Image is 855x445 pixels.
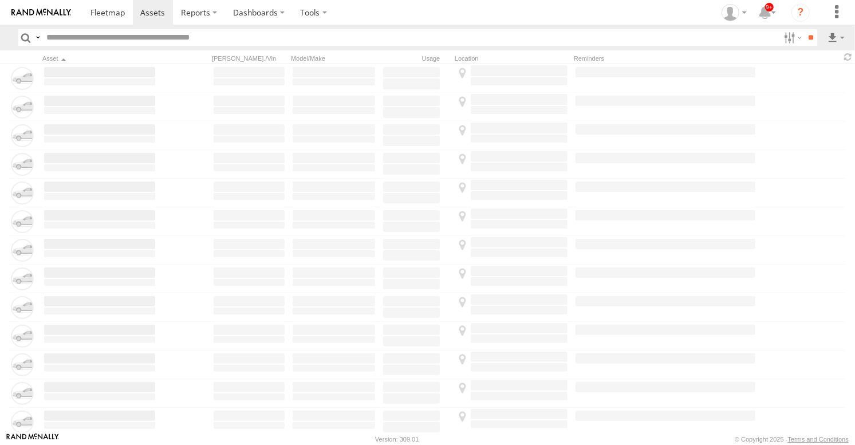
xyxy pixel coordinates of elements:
a: Terms and Conditions [788,436,849,443]
div: Version: 309.01 [375,436,419,443]
label: Search Query [33,29,42,46]
div: Usage [381,54,450,62]
img: rand-logo.svg [11,9,71,17]
div: [PERSON_NAME]./Vin [212,54,286,62]
span: Refresh [841,52,855,62]
label: Export results as... [826,29,846,46]
div: Model/Make [291,54,377,62]
div: Reminders [574,54,712,62]
div: Location [455,54,569,62]
div: © Copyright 2025 - [735,436,849,443]
a: Visit our Website [6,434,59,445]
div: Zeyd Karahasanoglu [718,4,751,21]
label: Search Filter Options [779,29,804,46]
i: ? [791,3,810,22]
div: Click to Sort [42,54,157,62]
